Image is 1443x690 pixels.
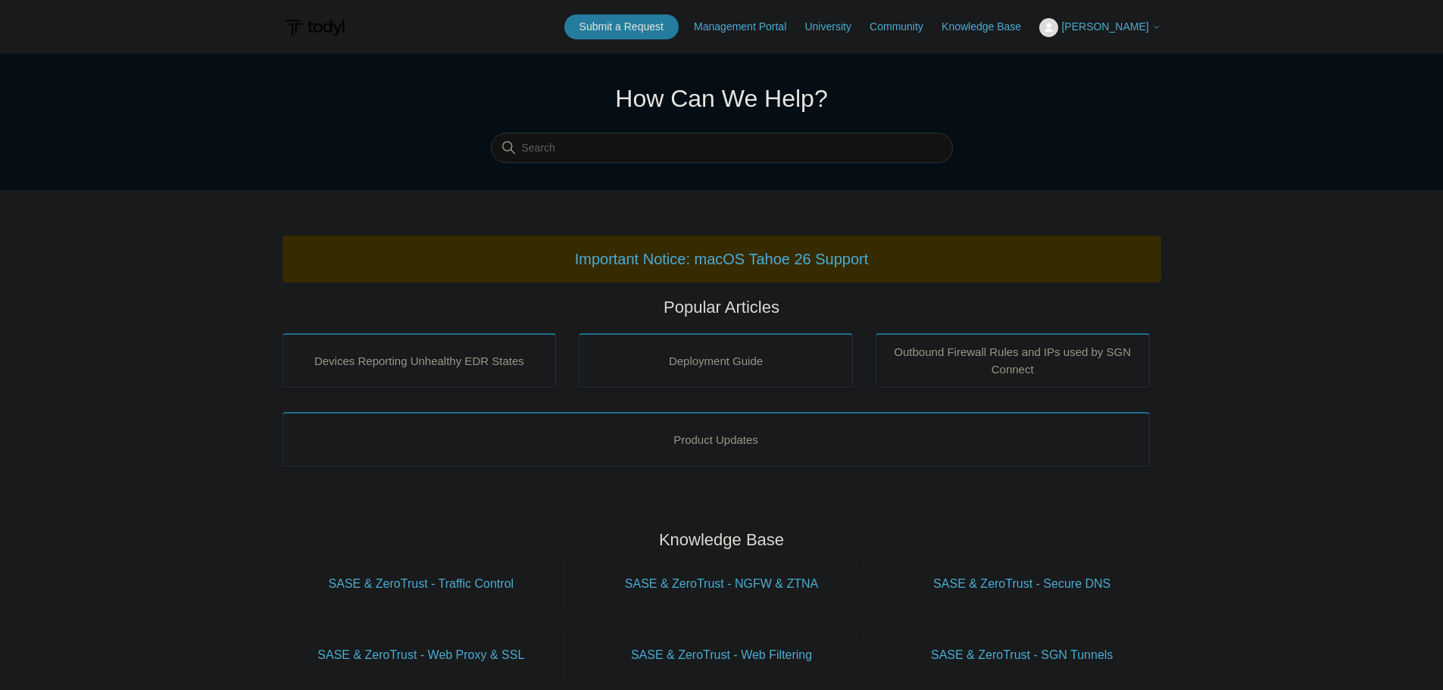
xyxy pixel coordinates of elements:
span: SASE & ZeroTrust - NGFW & ZTNA [605,575,838,593]
a: SASE & ZeroTrust - Traffic Control [283,560,561,608]
a: Deployment Guide [579,333,853,388]
a: Submit a Request [564,14,679,39]
a: Important Notice: macOS Tahoe 26 Support [575,251,869,267]
span: SASE & ZeroTrust - SGN Tunnels [906,646,1138,664]
h1: How Can We Help? [491,80,953,117]
span: SASE & ZeroTrust - Traffic Control [305,575,538,593]
a: SASE & ZeroTrust - Web Filtering [583,631,860,679]
span: SASE & ZeroTrust - Web Filtering [605,646,838,664]
a: Product Updates [283,412,1150,467]
input: Search [491,133,953,164]
h2: Knowledge Base [283,527,1161,552]
span: SASE & ZeroTrust - Web Proxy & SSL [305,646,538,664]
a: SASE & ZeroTrust - SGN Tunnels [883,631,1161,679]
button: [PERSON_NAME] [1039,18,1160,37]
a: SASE & ZeroTrust - NGFW & ZTNA [583,560,860,608]
a: University [804,19,866,35]
a: Management Portal [694,19,801,35]
a: SASE & ZeroTrust - Secure DNS [883,560,1161,608]
a: SASE & ZeroTrust - Web Proxy & SSL [283,631,561,679]
a: Devices Reporting Unhealthy EDR States [283,333,557,388]
a: Outbound Firewall Rules and IPs used by SGN Connect [876,333,1150,388]
a: Community [870,19,939,35]
h2: Popular Articles [283,295,1161,320]
span: SASE & ZeroTrust - Secure DNS [906,575,1138,593]
a: Knowledge Base [942,19,1036,35]
span: [PERSON_NAME] [1061,20,1148,33]
img: Todyl Support Center Help Center home page [283,14,347,42]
